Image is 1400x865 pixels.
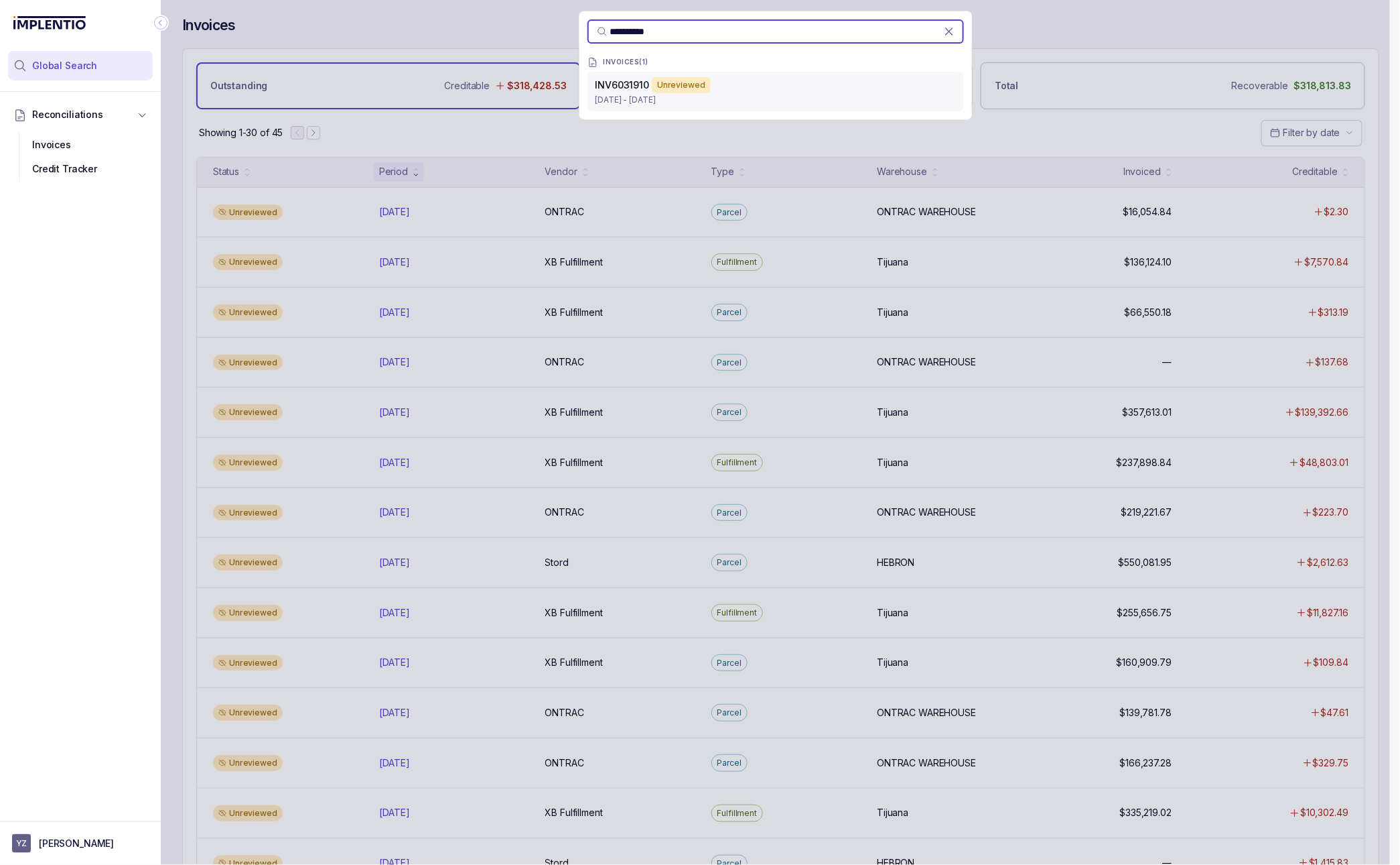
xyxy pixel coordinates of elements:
[604,58,649,66] p: INVOICES ( 1 )
[39,837,114,850] p: [PERSON_NAME]
[19,157,142,181] div: Credit Tracker
[596,79,650,91] span: INV6031910
[596,93,956,107] p: [DATE] - [DATE]
[32,108,103,121] span: Reconciliations
[8,130,153,184] div: Reconciliations
[8,100,153,129] button: Reconciliations
[652,77,711,93] div: Unreviewed
[32,59,97,72] span: Global Search
[19,133,142,157] div: Invoices
[12,834,149,853] button: User initials[PERSON_NAME]
[153,15,169,31] div: Collapse Icon
[12,834,31,853] span: User initials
